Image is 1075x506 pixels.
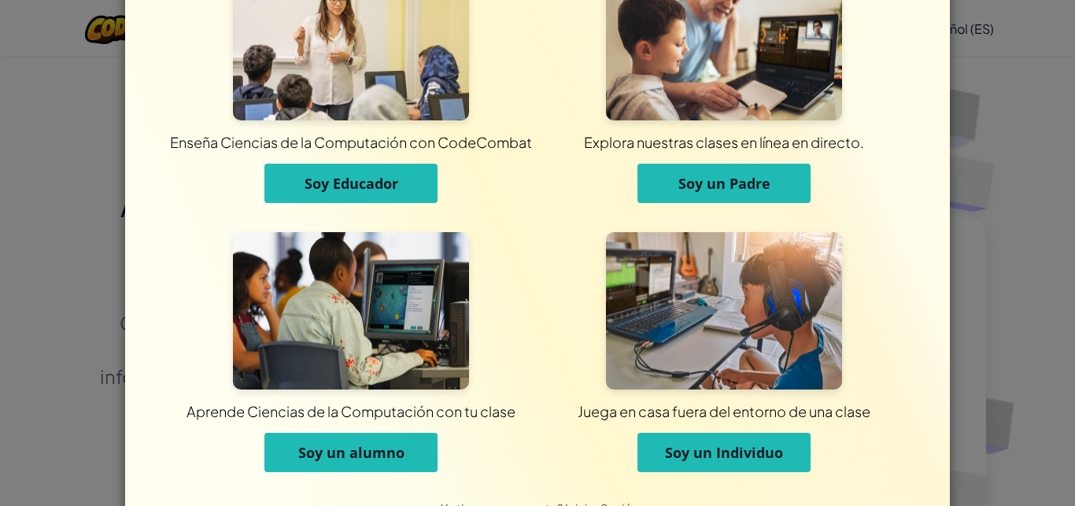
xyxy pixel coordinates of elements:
img: Para Estudiantes [233,232,469,390]
button: Soy Educador [264,164,438,203]
button: Soy un alumno [264,433,438,472]
span: Soy un Individuo [665,443,783,462]
button: Soy un Individuo [637,433,811,472]
img: Para Individuos [606,232,842,390]
button: Soy un Padre [637,164,811,203]
span: Soy Educador [305,174,398,193]
span: Soy un Padre [678,174,770,193]
span: Soy un alumno [298,443,405,462]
